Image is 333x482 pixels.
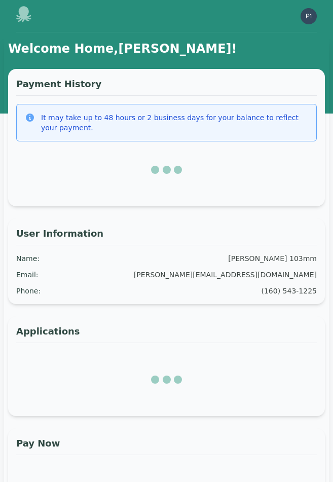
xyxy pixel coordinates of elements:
h3: Pay Now [16,436,317,455]
div: Name : [16,253,40,264]
h3: Payment History [16,77,317,96]
div: It may take up to 48 hours or 2 business days for your balance to reflect your payment. [41,113,308,133]
h3: Applications [16,324,317,343]
div: Email : [16,270,39,280]
div: [PERSON_NAME] 103mm [228,253,317,264]
div: [PERSON_NAME][EMAIL_ADDRESS][DOMAIN_NAME] [134,270,317,280]
div: Phone : [16,286,41,296]
h3: User Information [16,227,317,245]
div: (160) 543-1225 [262,286,317,296]
h1: Welcome Home, [PERSON_NAME] ! [8,41,325,57]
